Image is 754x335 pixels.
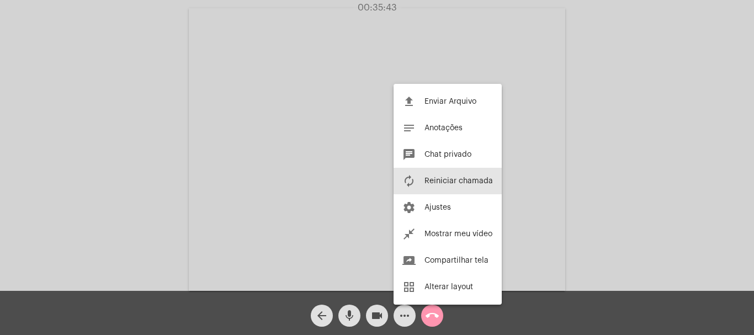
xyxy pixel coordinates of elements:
[424,204,451,211] span: Ajustes
[424,98,476,105] span: Enviar Arquivo
[402,201,416,214] mat-icon: settings
[424,257,488,264] span: Compartilhar tela
[424,124,463,132] span: Anotações
[402,148,416,161] mat-icon: chat
[402,227,416,241] mat-icon: close_fullscreen
[424,283,473,291] span: Alterar layout
[402,174,416,188] mat-icon: autorenew
[402,280,416,294] mat-icon: grid_view
[424,151,471,158] span: Chat privado
[424,177,493,185] span: Reiniciar chamada
[402,254,416,267] mat-icon: screen_share
[402,95,416,108] mat-icon: file_upload
[424,230,492,238] span: Mostrar meu vídeo
[402,121,416,135] mat-icon: notes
